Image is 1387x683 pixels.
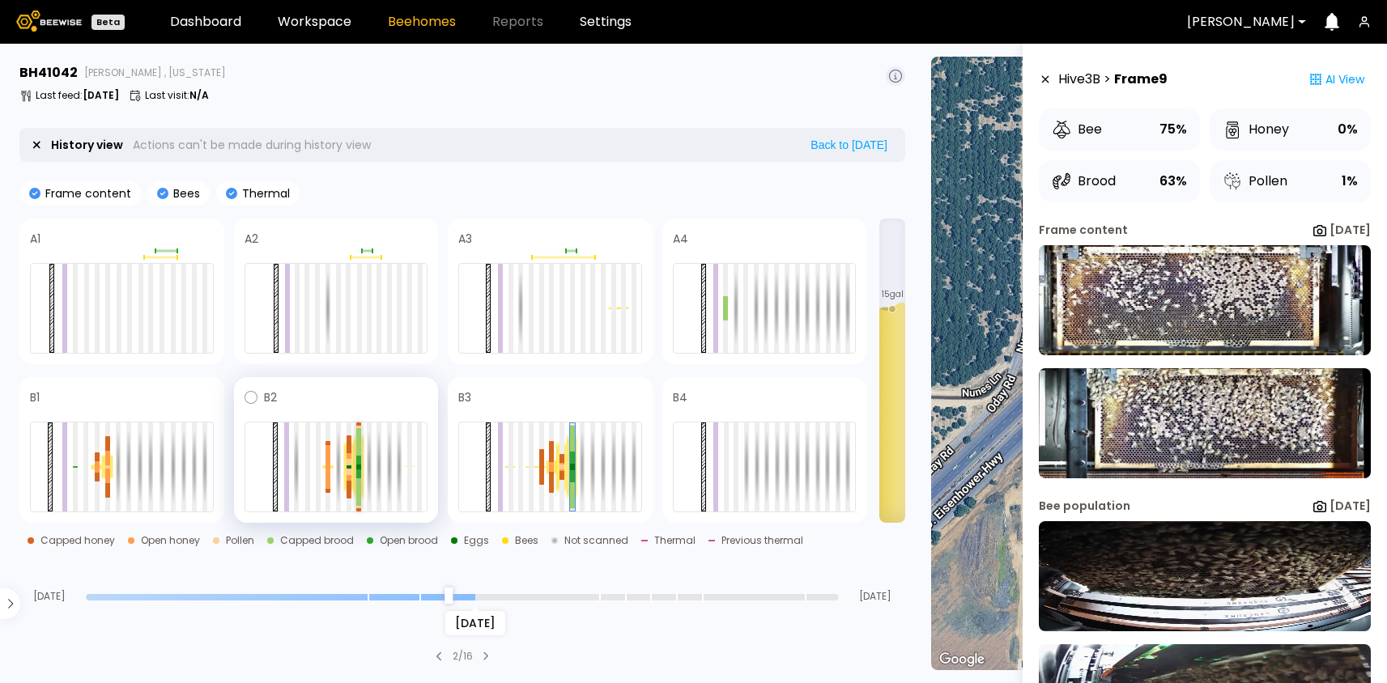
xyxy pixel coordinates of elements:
[453,649,473,664] div: 2 / 16
[264,392,277,403] h4: B2
[935,649,989,670] img: Google
[388,15,456,28] a: Beehomes
[445,611,505,635] div: [DATE]
[51,139,123,151] p: History view
[83,88,119,102] b: [DATE]
[564,536,628,545] div: Not scanned
[935,649,989,670] a: Open this area in Google Maps (opens a new window)
[1330,498,1371,514] b: [DATE]
[464,536,489,545] div: Eggs
[1052,172,1116,191] div: Brood
[1330,222,1371,238] b: [DATE]
[492,15,543,28] span: Reports
[1223,120,1289,139] div: Honey
[189,88,209,102] b: N/A
[36,91,119,100] p: Last feed :
[237,188,290,199] p: Thermal
[84,68,226,78] span: [PERSON_NAME] , [US_STATE]
[1058,63,1168,95] div: Hive 3 B >
[1039,245,1371,355] img: 20250730_154624-b-1820.56-front-41042-AHXXANYN.jpg
[168,188,200,199] p: Bees
[458,392,471,403] h4: B3
[19,66,78,79] h3: BH 41042
[91,15,125,30] div: Beta
[1039,368,1371,478] img: 20250730_154624-b-1820.56-back-41042-AHXXANYN.jpg
[30,392,40,403] h4: B1
[1342,170,1358,193] div: 1%
[1159,170,1187,193] div: 63%
[280,536,354,545] div: Capped brood
[170,15,241,28] a: Dashboard
[654,536,696,545] div: Thermal
[845,592,905,601] span: [DATE]
[30,233,40,244] h4: A1
[515,536,538,545] div: Bees
[133,139,371,151] p: Actions can't be made during history view
[141,536,200,545] div: Open honey
[1223,172,1287,191] div: Pollen
[40,188,131,199] p: Frame content
[673,233,688,244] h4: A4
[1039,498,1130,515] div: Bee population
[806,138,892,152] button: Back to [DATE]
[145,91,209,100] p: Last visit :
[1039,222,1128,239] div: Frame content
[580,15,632,28] a: Settings
[19,592,79,601] span: [DATE]
[1022,659,1033,670] button: Keyboard shortcuts
[380,536,438,545] div: Open brood
[1338,118,1358,141] div: 0%
[278,15,351,28] a: Workspace
[245,233,258,244] h4: A2
[1039,521,1371,631] img: 20250730_153717_-0700-b-1820-front-41042-AHXXANYN.jpg
[1114,70,1168,89] strong: Frame 9
[458,233,472,244] h4: A3
[1159,118,1187,141] div: 75%
[882,291,904,299] span: 15 gal
[1303,63,1371,95] div: AI View
[673,392,687,403] h4: B4
[226,536,254,545] div: Pollen
[16,11,82,32] img: Beewise logo
[40,536,115,545] div: Capped honey
[721,536,803,545] div: Previous thermal
[1052,120,1102,139] div: Bee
